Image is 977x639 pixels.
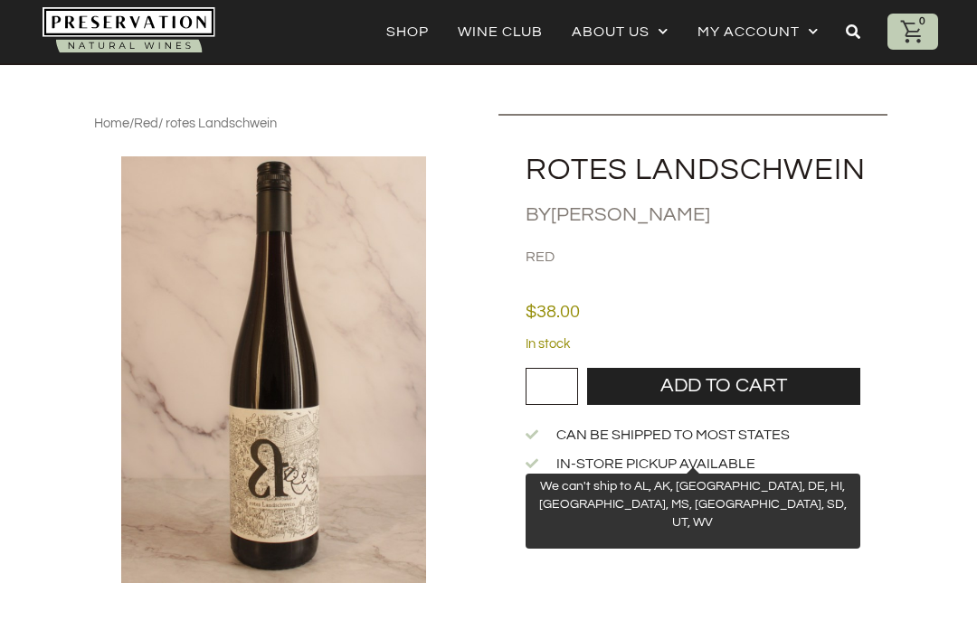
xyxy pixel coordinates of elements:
div: 1 of 1 [121,156,426,588]
nav: Menu [386,19,819,44]
span: $ [526,303,536,321]
div: 0 [915,14,931,30]
span: In-store Pickup Available [552,454,755,474]
a: Red [526,249,555,264]
a: Wine Club [458,19,543,44]
button: Add to cart [587,368,860,405]
a: Shop [386,19,429,44]
nav: Breadcrumb [94,114,277,134]
a: My account [697,19,819,44]
a: Red [134,117,158,130]
img: 20250717-IMG_1122 [121,156,426,583]
div: Image Carousel [121,156,426,616]
a: Home [94,117,129,130]
p: In stock [526,334,860,354]
p: We can't ship to AL, AK, [GEOGRAPHIC_DATA], DE, HI, [GEOGRAPHIC_DATA], MS, [GEOGRAPHIC_DATA], SD,... [534,478,852,531]
input: Product quantity [526,368,578,405]
img: Natural-organic-biodynamic-wine [43,7,215,56]
span: Can be shipped to most states [552,425,790,445]
a: [PERSON_NAME] [551,204,710,225]
bdi: 38.00 [526,303,580,321]
h2: By [526,203,887,227]
a: About Us [572,19,669,44]
a: Can be shipped to most states [526,425,860,445]
h2: rotes Landschwein [526,155,887,185]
